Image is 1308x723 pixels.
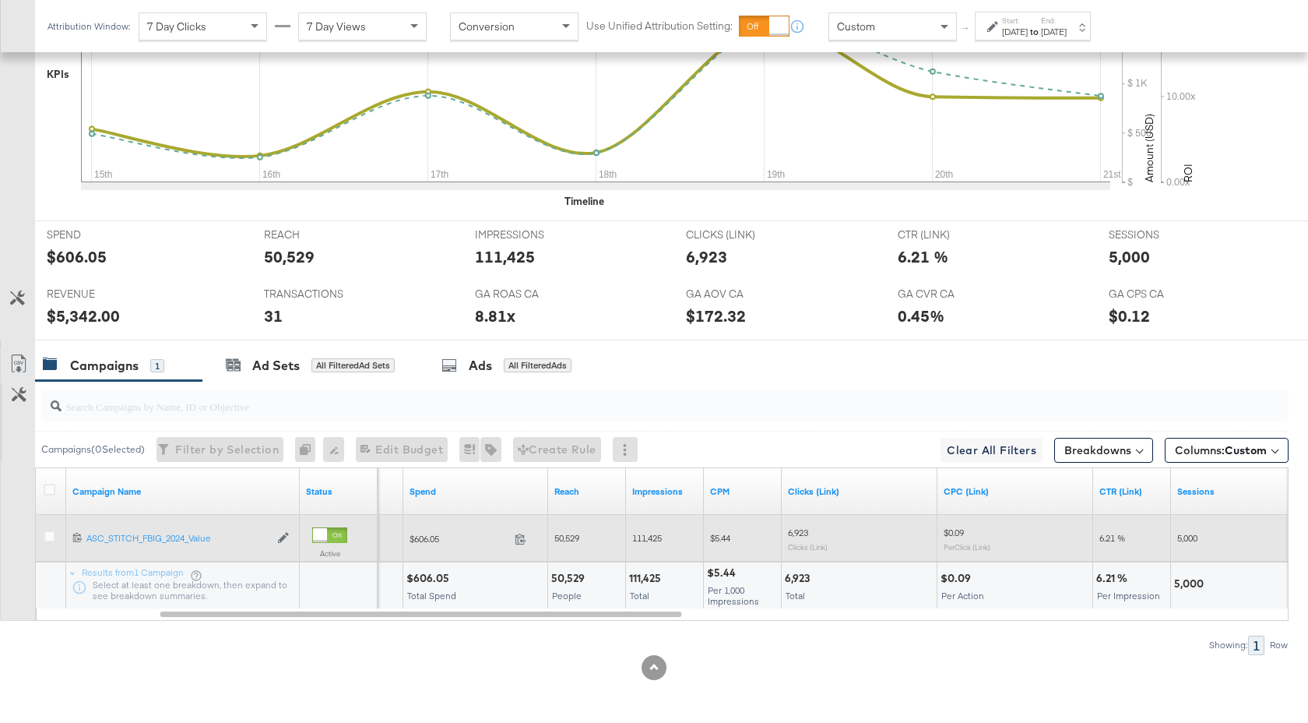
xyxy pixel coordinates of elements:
span: 7 Day Clicks [147,19,206,34]
div: 6.21 % [1096,571,1132,586]
label: Use Unified Attribution Setting: [586,19,733,34]
div: 5,000 [1109,245,1150,268]
span: Per 1,000 Impressions [708,584,759,607]
div: 1 [150,359,164,373]
span: $5.44 [710,532,730,544]
div: All Filtered Ads [504,358,571,372]
sub: Per Click (Link) [944,542,990,552]
div: $0.12 [1109,305,1150,327]
div: $606.05 [47,245,107,268]
span: 111,425 [632,532,662,544]
div: All Filtered Ad Sets [311,358,395,372]
span: REVENUE [47,287,163,302]
span: 50,529 [554,532,579,544]
div: 111,425 [475,245,535,268]
span: Total Spend [407,590,456,601]
div: Ads [469,357,492,375]
button: Breakdowns [1054,438,1153,463]
span: GA CPS CA [1109,287,1225,302]
span: REACH [264,227,381,242]
div: [DATE] [1041,26,1067,38]
input: Search Campaigns by Name, ID or Objective [62,385,1176,415]
span: Custom [837,19,875,34]
div: 111,425 [629,571,666,586]
a: Your campaign name. [72,485,294,498]
text: ROI [1181,164,1195,182]
button: Columns:Custom [1165,438,1289,463]
div: 31 [264,305,283,327]
span: GA AOV CA [686,287,803,302]
div: Attribution Window: [47,21,131,32]
span: SESSIONS [1109,227,1225,242]
span: Custom [1225,443,1267,457]
sub: Clicks (Link) [788,542,828,552]
div: Ad Sets [252,357,300,375]
div: 6,923 [785,571,814,586]
div: 1 [1248,636,1264,655]
span: Per Impression [1097,590,1160,601]
label: Start: [1002,16,1028,26]
a: The number of clicks received on a link in your ad divided by the number of impressions. [1099,485,1165,498]
label: Active [312,548,347,559]
span: GA CVR CA [898,287,1014,302]
div: Showing: [1208,640,1248,651]
div: $606.05 [406,571,454,586]
div: 50,529 [551,571,589,586]
a: The average cost you've paid to have 1,000 impressions of your ad. [710,485,775,498]
div: 6.21 % [898,245,948,268]
span: Total [786,590,805,601]
span: SPEND [47,227,163,242]
div: 0.45% [898,305,944,327]
span: Per Action [941,590,984,601]
strong: to [1028,26,1041,37]
div: Row [1269,640,1289,651]
span: GA ROAS CA [475,287,592,302]
div: Campaigns ( 0 Selected) [41,443,145,457]
span: Clear All Filters [947,441,1036,460]
div: 8.81x [475,305,515,327]
span: Columns: [1175,443,1267,458]
a: Shows the current state of your Ad Campaign. [306,485,371,498]
button: Clear All Filters [941,438,1043,463]
div: Timeline [564,194,604,209]
div: 0 [295,437,323,462]
a: The number of clicks on links appearing on your ad or Page that direct people to your sites off F... [788,485,931,498]
span: 5,000 [1177,532,1197,544]
span: $0.09 [944,527,964,538]
div: $172.32 [686,305,746,327]
div: KPIs [47,67,69,82]
span: 6.21 % [1099,532,1125,544]
span: CLICKS (LINK) [686,227,803,242]
a: The number of people your ad was served to. [554,485,620,498]
div: 5,000 [1174,577,1208,591]
text: Amount (USD) [1142,114,1156,182]
div: ASC_STITCH_FBIG_2024_Value [86,532,269,545]
span: $606.05 [410,533,508,545]
div: $5.44 [707,566,740,580]
span: TRANSACTIONS [264,287,381,302]
a: ASC_STITCH_FBIG_2024_Value [86,532,269,545]
span: 7 Day Views [307,19,366,34]
span: 6,923 [788,527,808,538]
a: The average cost for each link click you've received from your ad. [944,485,1087,498]
a: The number of times your ad was served. On mobile apps an ad is counted as served the first time ... [632,485,698,498]
div: 6,923 [686,245,727,268]
div: 50,529 [264,245,315,268]
span: CTR (LINK) [898,227,1014,242]
span: Total [630,590,649,601]
span: People [552,590,582,601]
div: [DATE] [1002,26,1028,38]
span: ↑ [958,26,973,32]
span: Conversion [459,19,515,34]
div: $5,342.00 [47,305,120,327]
a: The total amount spent to date. [410,485,542,498]
label: End: [1041,16,1067,26]
span: IMPRESSIONS [475,227,592,242]
div: $0.09 [941,571,976,586]
div: Campaigns [70,357,139,375]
